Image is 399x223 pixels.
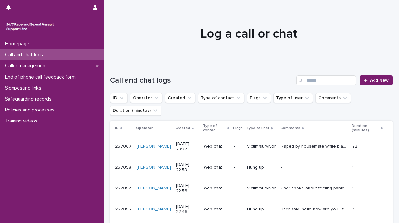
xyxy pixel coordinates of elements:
button: Type of user [273,93,313,103]
p: 267055 [115,205,132,212]
h1: Call and chat logs [110,76,294,85]
p: [DATE] 22:49 [176,204,199,215]
p: Raped by housemate while blackout drunk [281,143,348,149]
button: Duration (minutes) [110,106,161,116]
p: User spoke about feeling panicked [281,184,348,191]
a: Add New [360,75,393,85]
p: Comments [280,125,300,132]
p: [DATE] 23:22 [176,141,199,152]
button: Flags [247,93,271,103]
p: Created [175,125,190,132]
p: Caller management [3,63,52,69]
button: Created [165,93,195,103]
p: [DATE] 22:56 [176,183,199,194]
p: user said 'hello how are you?' then ended the chat [281,205,348,212]
span: Add New [370,78,389,83]
p: Hung up [247,207,276,212]
p: Web chat [204,144,229,149]
p: Web chat [204,207,229,212]
tr: 267055267055 [PERSON_NAME] [DATE] 22:49Web chat-Hung upuser said 'hello how are you?' then ended ... [110,199,393,220]
p: Homepage [3,41,34,47]
p: - [234,186,242,191]
p: Policies and processes [3,107,60,113]
p: 267067 [115,143,133,149]
tr: 267057267057 [PERSON_NAME] [DATE] 22:56Web chat-Victim/survivorUser spoke about feeling panickedU... [110,178,393,199]
p: Training videos [3,118,42,124]
p: Type of contact [203,122,226,134]
p: Web chat [204,186,229,191]
p: - [234,207,242,212]
p: [DATE] 22:58 [176,162,199,173]
a: [PERSON_NAME] [137,207,171,212]
a: [PERSON_NAME] [137,165,171,170]
p: Signposting links [3,85,46,91]
p: - [234,165,242,170]
p: - [234,144,242,149]
p: 1 [352,164,355,170]
p: Hung up [247,165,276,170]
button: Comments [315,93,351,103]
img: rhQMoQhaT3yELyF149Cw [5,20,55,33]
tr: 267058267058 [PERSON_NAME] [DATE] 22:58Web chat-Hung up-- 11 [110,157,393,178]
button: ID [110,93,128,103]
p: 267057 [115,184,133,191]
h1: Log a call or chat [110,26,388,41]
tr: 267067267067 [PERSON_NAME] [DATE] 23:22Web chat-Victim/survivorRaped by housemate while blackout ... [110,136,393,157]
p: Victim/survivor [247,186,276,191]
input: Search [296,75,356,85]
button: Type of contact [198,93,244,103]
p: End of phone call feedback form [3,74,81,80]
a: [PERSON_NAME] [137,144,171,149]
a: [PERSON_NAME] [137,186,171,191]
p: Call and chat logs [3,52,48,58]
p: ID [115,125,119,132]
p: Flags [233,125,243,132]
p: - [281,164,283,170]
p: 4 [352,205,356,212]
p: 22 [352,143,358,149]
p: Victim/survivor [247,144,276,149]
p: Duration (minutes) [352,122,379,134]
p: 5 [352,184,356,191]
p: Operator [136,125,153,132]
p: Safeguarding records [3,96,57,102]
p: Web chat [204,165,229,170]
p: Type of user [246,125,269,132]
p: 267058 [115,164,133,170]
button: Operator [130,93,162,103]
